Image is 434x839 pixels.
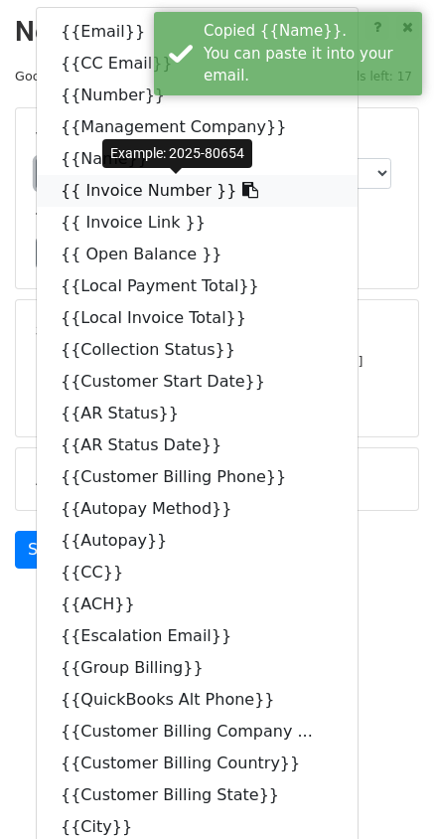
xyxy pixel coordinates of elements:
a: {{ Invoice Link }} [37,207,358,239]
a: {{Email}} [37,16,358,48]
a: {{Customer Billing Company ... [37,716,358,748]
div: Copied {{Name}}. You can paste it into your email. [204,20,414,87]
a: {{CC}} [37,557,358,588]
a: {{Customer Start Date}} [37,366,358,398]
a: {{ACH}} [37,588,358,620]
a: {{Collection Status}} [37,334,358,366]
a: {{Customer Billing Country}} [37,748,358,779]
a: {{Name}} [37,143,358,175]
a: {{Autopay Method}} [37,493,358,525]
a: {{Group Billing}} [37,652,358,684]
a: {{Local Invoice Total}} [37,302,358,334]
iframe: Chat Widget [335,744,434,839]
a: {{QuickBooks Alt Phone}} [37,684,358,716]
a: {{AR Status Date}} [37,429,358,461]
a: Send [15,531,80,569]
a: {{Escalation Email}} [37,620,358,652]
h2: New Campaign [15,15,419,49]
a: {{Autopay}} [37,525,358,557]
a: {{Customer Billing State}} [37,779,358,811]
a: {{Number}} [37,80,358,111]
a: {{ Open Balance }} [37,239,358,270]
small: Google Sheet: [15,69,285,84]
a: {{AR Status}} [37,398,358,429]
a: {{CC Email}} [37,48,358,80]
div: Example: 2025-80654 [102,139,252,168]
a: {{ Invoice Number }} [37,175,358,207]
a: {{Local Payment Total}} [37,270,358,302]
a: {{Management Company}} [37,111,358,143]
a: {{Customer Billing Phone}} [37,461,358,493]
